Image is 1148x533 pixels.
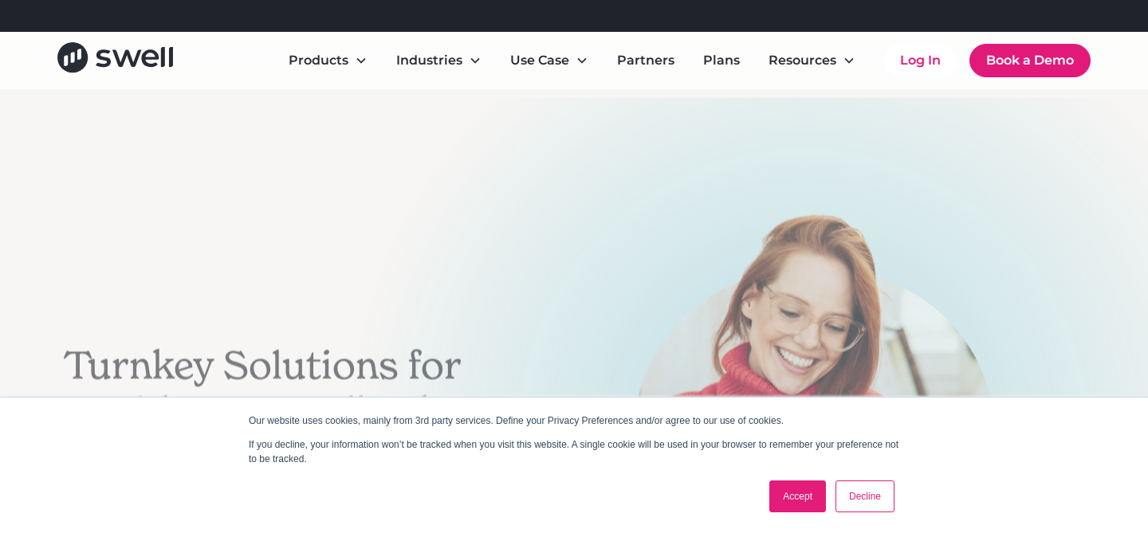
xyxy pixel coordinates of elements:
a: Book a Demo [969,44,1091,77]
a: Accept [769,480,826,512]
div: Industries [396,51,462,70]
a: Plans [690,45,753,76]
h2: Turnkey Solutions for Healthcare Feedback [64,343,494,435]
div: Resources [756,45,868,76]
a: Decline [835,480,894,512]
a: Partners [604,45,687,76]
p: If you decline, your information won’t be tracked when you visit this website. A single cookie wi... [249,437,899,466]
div: Resources [769,51,836,70]
a: Log In [884,45,957,76]
div: Products [289,51,348,70]
p: Our website uses cookies, mainly from 3rd party services. Define your Privacy Preferences and/or ... [249,413,899,428]
div: Use Case [510,51,569,70]
div: Industries [383,45,494,76]
div: Use Case [497,45,601,76]
a: home [57,42,173,78]
div: Products [276,45,380,76]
